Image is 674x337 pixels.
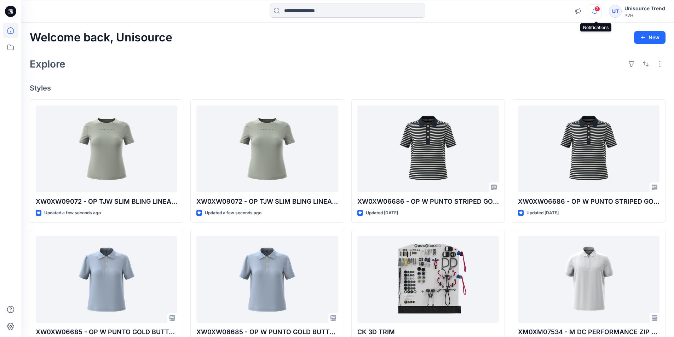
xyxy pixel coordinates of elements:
p: Updated a few seconds ago [44,209,101,217]
a: XM0XM07534 - M DC PERFORMANCE ZIP REG POLO_3D fit [518,236,659,323]
h2: Explore [30,58,65,70]
h2: Welcome back, Unisource [30,31,172,44]
p: Updated a few seconds ago [205,209,261,217]
div: Unisource Trend [624,4,665,13]
p: XW0XW06685 - OP W PUNTO GOLD BUTTON POLO_3D Fit 3 [196,327,338,337]
button: New [634,31,666,44]
p: XW0XW06686 - OP W PUNTO STRIPED GOLD BTN POLO_3D Fit 3 [357,197,499,207]
span: 2 [594,6,600,12]
p: XW0XW09072 - OP TJW SLIM BLING LINEAR SS TEE_proto [196,197,338,207]
div: UT [609,5,622,18]
p: Updated [DATE] [366,209,398,217]
p: XM0XM07534 - M DC PERFORMANCE ZIP REG POLO_3D fit [518,327,659,337]
p: Updated [DATE] [526,209,559,217]
a: XW0XW06686 - OP W PUNTO STRIPED GOLD BTN POLO_3D Fit 3 [357,105,499,193]
a: XW0XW09072 - OP TJW SLIM BLING LINEAR SS TEE_proto [36,105,177,193]
div: PVH [624,13,665,18]
a: CK 3D TRIM [357,236,499,323]
p: CK 3D TRIM [357,327,499,337]
p: XW0XW09072 - OP TJW SLIM BLING LINEAR SS TEE_proto [36,197,177,207]
a: XW0XW09072 - OP TJW SLIM BLING LINEAR SS TEE_proto [196,105,338,193]
a: XW0XW06685 - OP W PUNTO GOLD BUTTON POLO_3D Fit 3 [196,236,338,323]
a: XW0XW06686 - OP W PUNTO STRIPED GOLD BTN POLO_3D Fit 3 [518,105,659,193]
p: XW0XW06686 - OP W PUNTO STRIPED GOLD BTN POLO_3D Fit 3 [518,197,659,207]
a: XW0XW06685 - OP W PUNTO GOLD BUTTON POLO_3D Fit 3 [36,236,177,323]
p: XW0XW06685 - OP W PUNTO GOLD BUTTON POLO_3D Fit 3 [36,327,177,337]
h4: Styles [30,84,666,92]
